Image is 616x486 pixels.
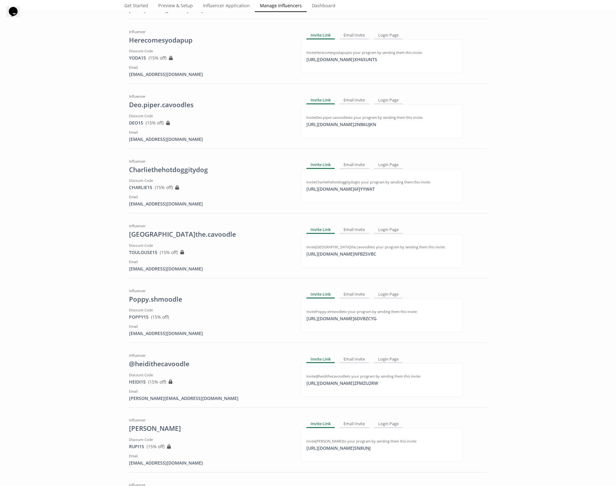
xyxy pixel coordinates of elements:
div: [PERSON_NAME][EMAIL_ADDRESS][DOMAIN_NAME] [129,395,291,402]
div: [URL][DOMAIN_NAME] XH6SUNTS [303,56,381,63]
div: Invite [GEOGRAPHIC_DATA]the.cavoodle to your program by sending them this invite: [306,245,457,250]
div: Login Page [374,420,403,428]
div: [EMAIL_ADDRESS][DOMAIN_NAME] [129,330,291,337]
div: Influencer [129,29,291,34]
span: ( 15 % off) [148,55,166,61]
span: ( 15 % off) [160,249,178,255]
div: Email Invite [340,356,369,363]
a: RUPI15 [129,443,144,449]
div: Invite [PERSON_NAME] to your program by sending them this invite: [306,439,457,444]
div: [EMAIL_ADDRESS][DOMAIN_NAME] [129,266,291,272]
a: CHARLIE15 [129,184,152,190]
span: ( 15 % off) [148,379,166,385]
div: Herecomesyodapup [129,36,291,45]
div: [EMAIL_ADDRESS][DOMAIN_NAME] [129,460,291,466]
div: [URL][DOMAIN_NAME] SN8UNJ [303,445,374,451]
div: Login Page [374,96,403,104]
a: TOULOUSE15 [129,249,157,255]
div: Discount Code [129,49,291,54]
div: Discount Code [129,308,291,313]
div: Discount Code [129,243,291,248]
div: Email Invite [340,291,369,298]
div: Login Page [374,32,403,39]
div: Invite Link [306,420,335,428]
div: Email [129,194,291,200]
div: Influencer [129,418,291,423]
span: ( 15 % off) [151,314,169,320]
iframe: chat widget [6,6,26,25]
div: Influencer [129,159,291,164]
div: [GEOGRAPHIC_DATA]the.cavoodle [129,230,291,239]
div: [PERSON_NAME] [129,424,291,433]
div: Email [129,259,291,264]
div: [EMAIL_ADDRESS][DOMAIN_NAME] [129,71,291,78]
div: Influencer [129,223,291,229]
div: Discount Code [129,178,291,183]
div: Invite Link [306,161,335,169]
div: Invite Herecomesyodapup to your program by sending them this invite: [306,50,457,55]
div: Discount Code [129,113,291,119]
span: ( 15 % off) [147,443,165,449]
div: Invite @heidithecavoodle to your program by sending them this invite: [306,374,457,379]
div: [URL][DOMAIN_NAME] NFBZSVBC [303,251,380,257]
div: Invite Link [306,291,335,298]
div: Email [129,65,291,70]
div: Email Invite [340,226,369,234]
div: @heidithecavoodle [129,359,291,369]
div: Invite Link [306,226,335,234]
div: Email Invite [340,32,369,39]
a: YODA15 [129,55,146,61]
div: Influencer [129,353,291,358]
div: Invite Link [306,96,335,104]
div: Charliethehotdoggitydog [129,165,291,175]
div: Invite Link [306,32,335,39]
div: [URL][DOMAIN_NAME] 6DVBZCYG [303,315,380,322]
div: Influencer [129,94,291,99]
a: POPPY15 [129,314,148,320]
span: ( 15 % off) [146,120,164,126]
a: DEO15 [129,120,143,126]
div: Influencer [129,288,291,293]
div: Email Invite [340,420,369,428]
div: [EMAIL_ADDRESS][DOMAIN_NAME] [129,201,291,207]
div: [URL][DOMAIN_NAME] 6FJYYWAT [303,186,378,192]
div: Invite Deo.piper.cavoodles to your program by sending them this invite: [306,115,457,120]
div: Discount Code [129,437,291,442]
div: Invite Charliethehotdoggitydog to your program by sending them this invite: [306,180,457,185]
div: Email Invite [340,161,369,169]
div: [EMAIL_ADDRESS][DOMAIN_NAME] [129,136,291,142]
div: [URL][DOMAIN_NAME] ZFMZU2RW [303,380,382,386]
div: [URL][DOMAIN_NAME] 2NB6UJKN [303,121,380,128]
div: Email [129,454,291,459]
div: Login Page [374,291,403,298]
div: Email [129,130,291,135]
div: Email [129,389,291,394]
div: Discount Code [129,373,291,378]
div: Invite Poppy.shmoodle to your program by sending them this invite: [306,309,457,314]
a: HEIDI15 [129,379,146,385]
span: ( 15 % off) [155,184,173,190]
div: Login Page [374,161,403,169]
div: Email [129,324,291,329]
div: Login Page [374,356,403,363]
div: Email Invite [340,96,369,104]
div: Invite Link [306,356,335,363]
div: Deo.piper.cavoodles [129,100,291,110]
div: Poppy.shmoodle [129,295,291,304]
div: Login Page [374,226,403,234]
